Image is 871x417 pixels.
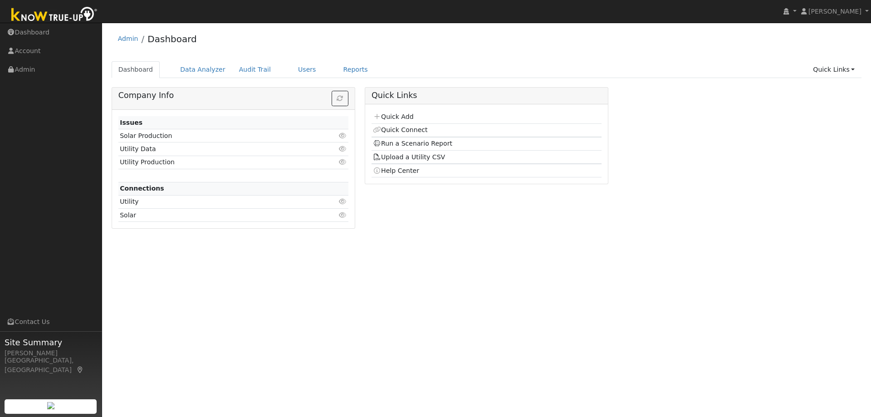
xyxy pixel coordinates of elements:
[118,129,311,142] td: Solar Production
[118,156,311,169] td: Utility Production
[373,113,413,120] a: Quick Add
[47,402,54,409] img: retrieve
[373,167,419,174] a: Help Center
[118,142,311,156] td: Utility Data
[5,348,97,358] div: [PERSON_NAME]
[291,61,323,78] a: Users
[372,91,602,100] h5: Quick Links
[808,8,861,15] span: [PERSON_NAME]
[173,61,232,78] a: Data Analyzer
[120,119,142,126] strong: Issues
[339,159,347,165] i: Click to view
[118,91,348,100] h5: Company Info
[339,198,347,205] i: Click to view
[118,35,138,42] a: Admin
[373,153,445,161] a: Upload a Utility CSV
[339,132,347,139] i: Click to view
[5,336,97,348] span: Site Summary
[806,61,861,78] a: Quick Links
[76,366,84,373] a: Map
[232,61,278,78] a: Audit Trail
[337,61,375,78] a: Reports
[147,34,197,44] a: Dashboard
[373,126,427,133] a: Quick Connect
[118,195,311,208] td: Utility
[339,212,347,218] i: Click to view
[339,146,347,152] i: Click to view
[118,209,311,222] td: Solar
[5,356,97,375] div: [GEOGRAPHIC_DATA], [GEOGRAPHIC_DATA]
[112,61,160,78] a: Dashboard
[120,185,164,192] strong: Connections
[7,5,102,25] img: Know True-Up
[373,140,452,147] a: Run a Scenario Report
